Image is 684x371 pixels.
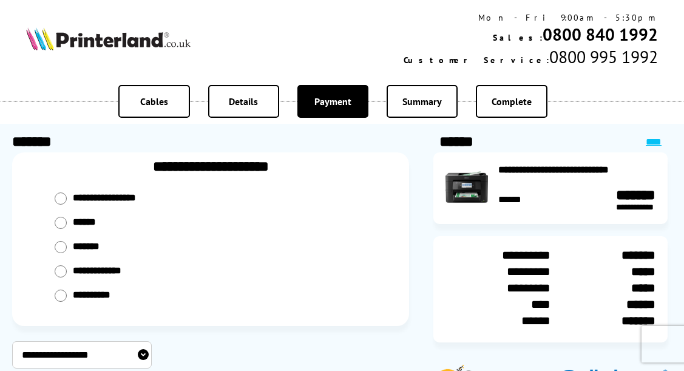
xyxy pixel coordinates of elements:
span: Cables [140,95,168,107]
span: Payment [314,95,351,107]
div: Mon - Fri 9:00am - 5:30pm [404,12,658,23]
span: Sales: [493,32,543,43]
img: Printerland Logo [26,27,191,50]
span: 0800 995 1992 [549,46,658,68]
span: Details [229,95,258,107]
span: Summary [402,95,442,107]
span: Customer Service: [404,55,549,66]
span: Complete [492,95,532,107]
a: 0800 840 1992 [543,23,658,46]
